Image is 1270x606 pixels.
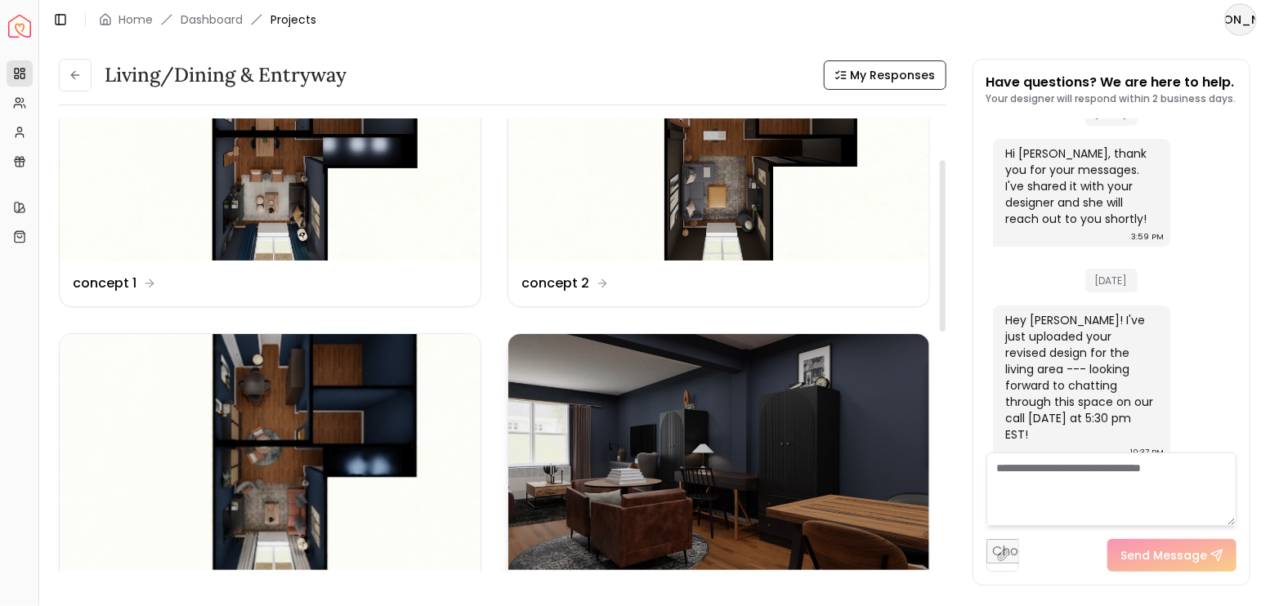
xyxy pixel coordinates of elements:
img: concept 2 [508,24,929,261]
span: [DATE] [1085,269,1138,292]
dd: concept 1 [73,274,136,293]
img: Spacejoy Logo [8,15,31,38]
div: Hey [PERSON_NAME]! I've just uploaded your revised design for the living area --- looking forward... [1006,312,1155,443]
a: concept 1concept 1 [59,23,481,307]
span: Projects [271,11,316,28]
div: Hi [PERSON_NAME], thank you for your messages. I've shared it with your designer and she will rea... [1006,145,1155,227]
div: 10:37 PM [1130,444,1164,461]
a: concept 2concept 2 [508,23,930,307]
nav: breadcrumb [99,11,316,28]
span: [PERSON_NAME] [1226,5,1255,34]
img: Revision 1 [60,334,481,571]
div: 3:59 PM [1131,229,1164,245]
span: My Responses [851,67,936,83]
a: Spacejoy [8,15,31,38]
h3: Living/Dining & Entryway [105,62,347,88]
a: Dashboard [181,11,243,28]
p: Have questions? We are here to help. [986,73,1236,92]
button: My Responses [824,60,946,90]
img: concept 1 [60,24,481,261]
dd: concept 2 [521,274,589,293]
a: Home [119,11,153,28]
p: Your designer will respond within 2 business days. [986,92,1236,105]
button: [PERSON_NAME] [1224,3,1257,36]
img: Revision 2 [508,334,929,571]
